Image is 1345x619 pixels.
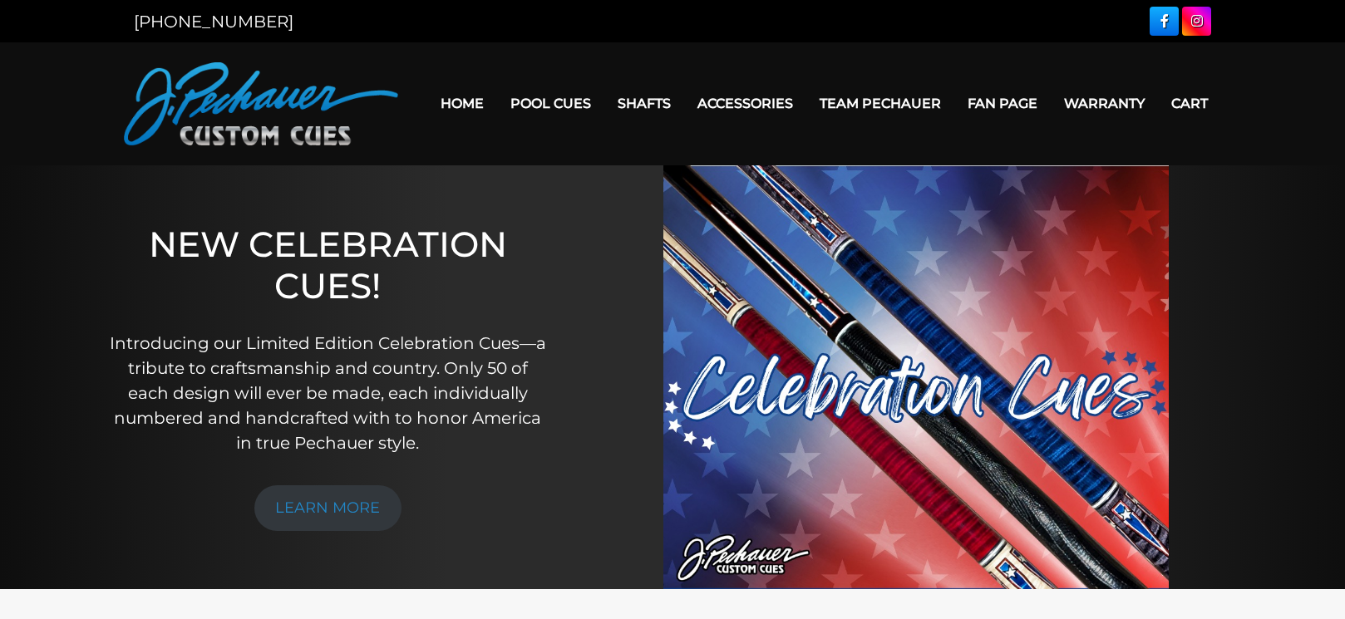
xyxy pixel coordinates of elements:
[109,224,546,307] h1: NEW CELEBRATION CUES!
[684,82,806,125] a: Accessories
[954,82,1051,125] a: Fan Page
[806,82,954,125] a: Team Pechauer
[254,485,402,531] a: LEARN MORE
[1051,82,1158,125] a: Warranty
[124,62,398,145] img: Pechauer Custom Cues
[109,331,546,455] p: Introducing our Limited Edition Celebration Cues—a tribute to craftsmanship and country. Only 50 ...
[134,12,293,32] a: [PHONE_NUMBER]
[497,82,604,125] a: Pool Cues
[1158,82,1221,125] a: Cart
[427,82,497,125] a: Home
[604,82,684,125] a: Shafts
